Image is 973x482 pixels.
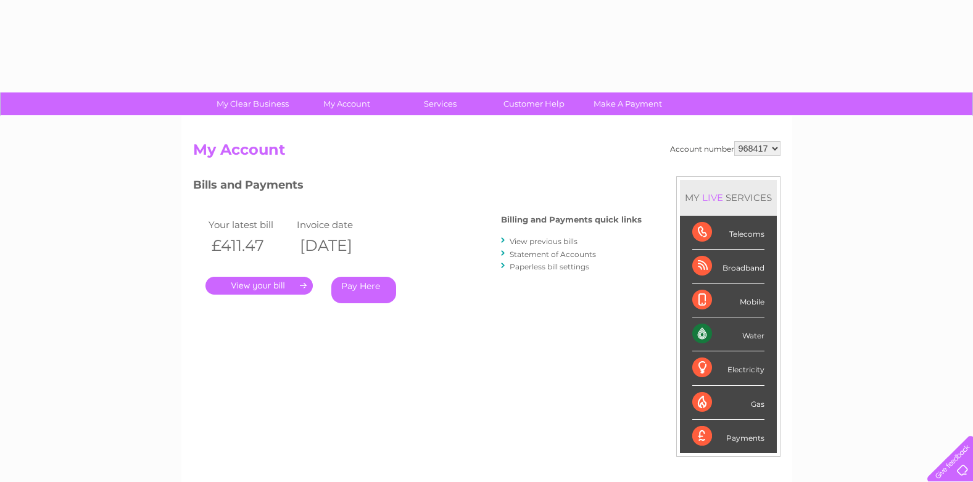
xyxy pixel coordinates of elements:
h3: Bills and Payments [193,176,642,198]
a: Services [389,92,491,115]
div: Gas [692,386,764,420]
a: Pay Here [331,277,396,303]
h4: Billing and Payments quick links [501,215,642,224]
div: Mobile [692,284,764,317]
a: Make A Payment [577,92,679,115]
a: My Account [296,92,397,115]
a: Statement of Accounts [510,250,596,259]
a: Paperless bill settings [510,262,589,271]
div: Broadband [692,250,764,284]
a: View previous bills [510,237,578,246]
td: Invoice date [294,216,383,233]
th: [DATE] [294,233,383,258]
div: Payments [692,420,764,453]
a: . [205,277,313,295]
div: Electricity [692,351,764,385]
div: MY SERVICES [680,180,777,215]
h2: My Account [193,141,780,165]
a: My Clear Business [202,92,304,115]
td: Your latest bill [205,216,294,233]
div: Telecoms [692,216,764,250]
div: Water [692,317,764,351]
a: Customer Help [483,92,585,115]
div: LIVE [700,192,726,203]
div: Account number [670,141,780,156]
th: £411.47 [205,233,294,258]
